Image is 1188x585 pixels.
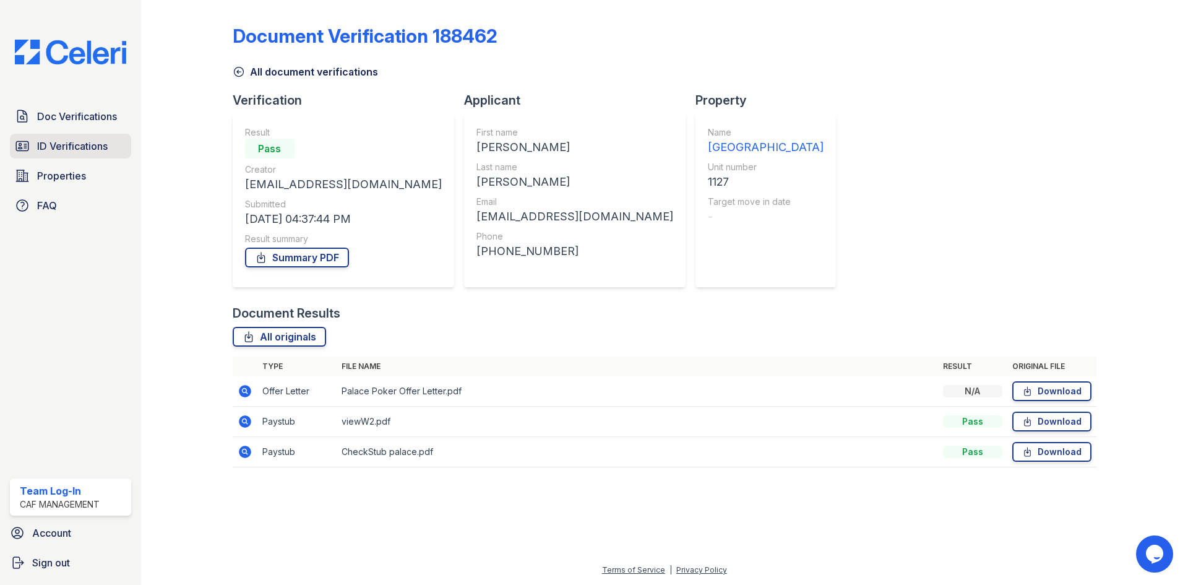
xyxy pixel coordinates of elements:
td: Offer Letter [257,376,337,407]
span: Doc Verifications [37,109,117,124]
div: CAF Management [20,498,100,511]
span: Properties [37,168,86,183]
td: Paystub [257,407,337,437]
div: Property [695,92,846,109]
a: ID Verifications [10,134,131,158]
th: Original file [1007,357,1096,376]
a: Download [1012,381,1091,401]
div: Result summary [245,233,442,245]
div: [GEOGRAPHIC_DATA] [708,139,824,156]
span: ID Verifications [37,139,108,154]
div: Last name [476,161,673,173]
iframe: chat widget [1136,535,1176,573]
div: Result [245,126,442,139]
div: N/A [943,385,1002,397]
a: Privacy Policy [676,565,727,574]
span: Sign out [32,555,70,570]
a: Summary PDF [245,248,349,267]
a: Account [5,521,136,545]
div: 1127 [708,173,824,191]
th: Type [257,357,337,376]
img: CE_Logo_Blue-a8612792a0a2168367f1c8372b55b34899dd931a85d93a1a3d3e32e68fde9ad4.png [5,40,136,64]
div: Email [476,196,673,208]
span: FAQ [37,198,57,213]
div: Document Verification 188462 [233,25,497,47]
div: Pass [943,446,1002,458]
a: Download [1012,442,1091,462]
div: Unit number [708,161,824,173]
a: Download [1012,412,1091,431]
div: | [669,565,672,574]
div: [EMAIL_ADDRESS][DOMAIN_NAME] [476,208,673,225]
div: Creator [245,163,442,176]
a: Terms of Service [602,565,665,574]
div: [PERSON_NAME] [476,139,673,156]
div: Document Results [233,305,340,322]
th: Result [938,357,1007,376]
div: Team Log-In [20,483,100,498]
td: Palace Poker Offer Letter.pdf [337,376,938,407]
div: [DATE] 04:37:44 PM [245,210,442,228]
div: First name [476,126,673,139]
a: Name [GEOGRAPHIC_DATA] [708,126,824,156]
a: FAQ [10,193,131,218]
div: - [708,208,824,225]
div: Verification [233,92,464,109]
div: [EMAIL_ADDRESS][DOMAIN_NAME] [245,176,442,193]
a: All document verifications [233,64,378,79]
td: CheckStub palace.pdf [337,437,938,467]
a: Sign out [5,550,136,575]
td: Paystub [257,437,337,467]
div: Name [708,126,824,139]
div: Pass [943,415,1002,428]
div: Phone [476,230,673,243]
span: Account [32,526,71,540]
div: Applicant [464,92,695,109]
a: All originals [233,327,326,347]
div: Target move in date [708,196,824,208]
div: [PERSON_NAME] [476,173,673,191]
div: [PHONE_NUMBER] [476,243,673,260]
td: viewW2.pdf [337,407,938,437]
th: File name [337,357,938,376]
div: Submitted [245,198,442,210]
a: Doc Verifications [10,104,131,129]
div: Pass [245,139,295,158]
a: Properties [10,163,131,188]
